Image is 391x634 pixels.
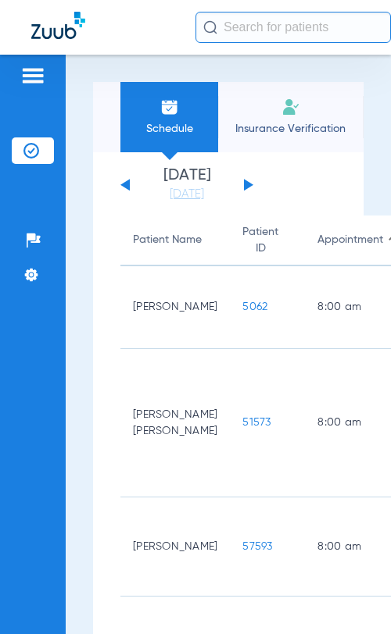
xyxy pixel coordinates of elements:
[132,121,206,137] span: Schedule
[242,301,267,312] span: 5062
[140,168,234,202] li: [DATE]
[242,417,271,428] span: 51573
[120,497,230,597] td: [PERSON_NAME]
[317,232,383,248] div: Appointment
[133,232,217,248] div: Patient Name
[195,12,391,43] input: Search for patients
[282,98,300,116] img: Manual Insurance Verification
[230,121,351,137] span: Insurance Verification
[140,187,234,202] a: [DATE]
[242,541,272,552] span: 57593
[133,232,202,248] div: Patient Name
[31,12,85,39] img: Zuub Logo
[160,98,179,116] img: Schedule
[242,224,278,257] div: Patient ID
[120,349,230,497] td: [PERSON_NAME] [PERSON_NAME]
[313,559,391,634] iframe: Chat Widget
[203,20,217,34] img: Search Icon
[120,266,230,349] td: [PERSON_NAME]
[20,66,45,85] img: hamburger-icon
[242,224,292,257] div: Patient ID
